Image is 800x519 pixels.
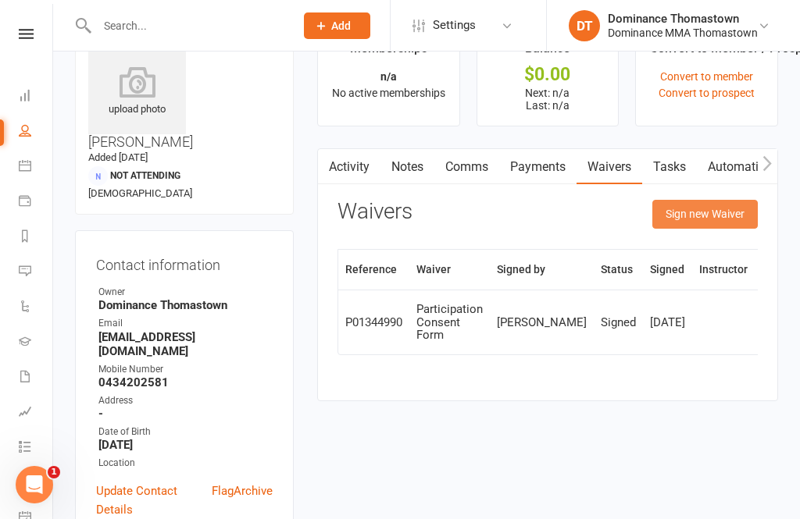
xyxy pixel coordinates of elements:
[98,298,273,312] strong: Dominance Thomastown
[19,80,54,115] a: Dashboard
[434,149,499,185] a: Comms
[569,10,600,41] div: DT
[332,87,445,99] span: No active memberships
[16,466,53,503] iframe: Intercom live chat
[304,12,370,39] button: Add
[345,316,402,329] div: P01344990
[337,200,412,224] h3: Waivers
[525,38,570,66] div: Balance
[692,250,755,290] th: Instructor
[497,316,587,329] div: [PERSON_NAME]
[98,375,273,389] strong: 0434202581
[577,149,642,185] a: Waivers
[212,482,234,519] a: Flag
[642,149,697,185] a: Tasks
[234,482,273,519] a: Archive
[96,482,212,519] a: Update Contact Details
[19,115,54,150] a: People
[98,316,273,331] div: Email
[48,466,60,478] span: 1
[92,15,284,37] input: Search...
[608,12,758,26] div: Dominance Thomastown
[19,150,54,185] a: Calendar
[98,456,273,471] div: Location
[88,66,186,118] div: upload photo
[19,396,54,431] a: Assessments
[409,250,490,290] th: Waiver
[19,185,54,220] a: Payments
[88,187,192,199] span: [DEMOGRAPHIC_DATA]
[433,8,476,43] span: Settings
[697,149,790,185] a: Automations
[416,303,483,342] div: Participation Consent Form
[98,330,273,358] strong: [EMAIL_ADDRESS][DOMAIN_NAME]
[652,200,758,228] button: Sign new Waiver
[491,87,605,112] p: Next: n/a Last: n/a
[19,220,54,255] a: Reports
[499,149,577,185] a: Payments
[660,70,753,83] a: Convert to member
[338,250,409,290] th: Reference
[318,149,380,185] a: Activity
[98,425,273,439] div: Date of Birth
[659,87,755,99] a: Convert to prospect
[380,70,397,83] strong: n/a
[88,37,280,150] h3: [PERSON_NAME]
[490,250,594,290] th: Signed by
[331,20,351,32] span: Add
[98,407,273,421] strong: -
[608,26,758,40] div: Dominance MMA Thomastown
[98,362,273,377] div: Mobile Number
[350,38,427,66] div: Memberships
[594,250,643,290] th: Status
[98,285,273,300] div: Owner
[88,151,148,163] time: Added [DATE]
[491,66,605,83] div: $0.00
[96,251,273,273] h3: Contact information
[601,316,636,329] div: Signed
[650,316,685,329] div: [DATE]
[110,170,180,181] span: Not Attending
[98,393,273,408] div: Address
[98,438,273,452] strong: [DATE]
[643,250,692,290] th: Signed
[380,149,434,185] a: Notes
